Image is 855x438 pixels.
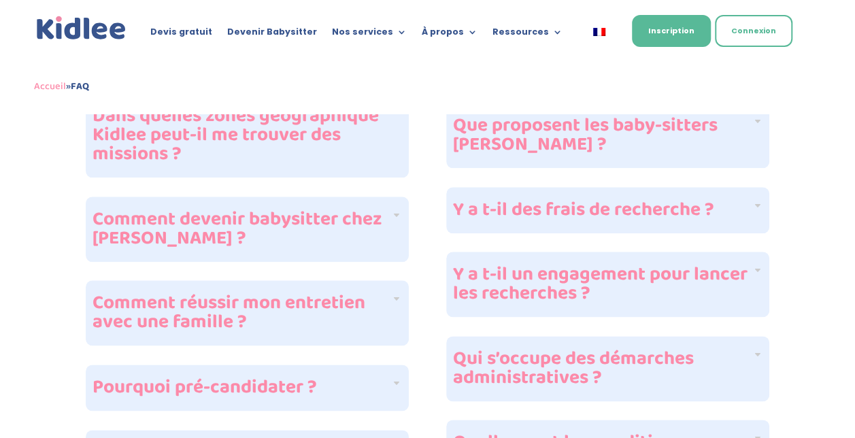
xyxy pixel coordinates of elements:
h4: Y a t-il un engagement pour lancer les recherches ? [453,265,752,303]
span: » [34,78,89,95]
a: Nos services [332,27,407,42]
h4: Dans quelles zones géographique Kidlee peut-il me trouver des missions ? [93,107,391,164]
a: Connexion [715,15,792,47]
a: Devenir Babysitter [227,27,317,42]
strong: FAQ [71,78,89,95]
a: Kidlee Logo [34,14,129,43]
a: À propos [422,27,477,42]
h4: Y a t-il des frais de recherche ? [453,201,752,220]
a: Accueil [34,78,66,95]
a: Inscription [632,15,711,47]
img: Français [593,28,605,36]
img: logo_kidlee_bleu [34,14,129,43]
h4: Que proposent les baby-sitters [PERSON_NAME] ? [453,116,752,154]
h4: Comment devenir babysitter chez [PERSON_NAME] ? [93,210,391,248]
h4: Comment réussir mon entretien avec une famille ? [93,294,391,332]
a: Ressources [492,27,563,42]
h4: Qui s’occupe des démarches administratives ? [453,350,752,388]
a: Devis gratuit [150,27,212,42]
h4: Pourquoi pré-candidater ? [93,378,391,397]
